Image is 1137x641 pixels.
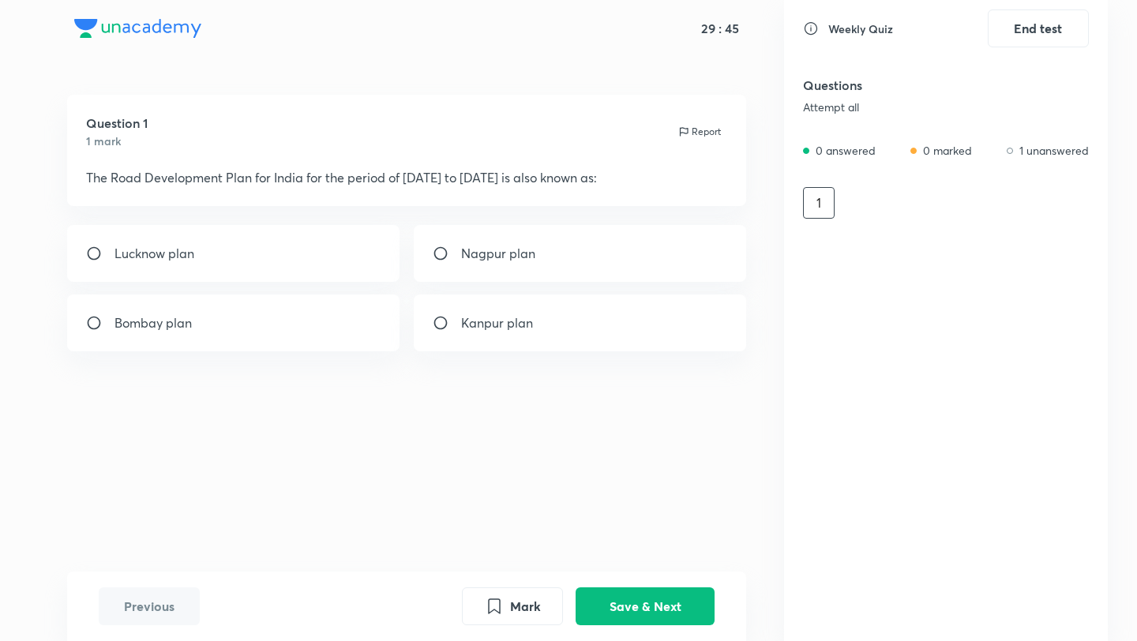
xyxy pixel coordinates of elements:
p: Report [692,125,721,139]
div: 1 [803,187,835,219]
p: Lucknow plan [114,244,194,263]
img: report icon [677,126,690,138]
h5: 45 [722,21,739,36]
button: Previous [99,587,200,625]
button: Save & Next [576,587,715,625]
h6: 1 mark [86,133,148,149]
p: Bombay plan [114,313,192,332]
button: Mark [462,587,563,625]
h5: Questions [803,76,1003,95]
p: The Road Development Plan for India for the period of [DATE] to [DATE] is also known as: [86,168,728,187]
h5: 29 : [698,21,722,36]
p: 1 unanswered [1019,142,1089,159]
h5: Question 1 [86,114,148,133]
div: Attempt all [803,101,1003,114]
h6: Weekly Quiz [828,21,893,37]
p: Nagpur plan [461,244,535,263]
p: 0 marked [923,142,972,159]
button: End test [988,9,1089,47]
p: Kanpur plan [461,313,533,332]
p: 0 answered [816,142,876,159]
